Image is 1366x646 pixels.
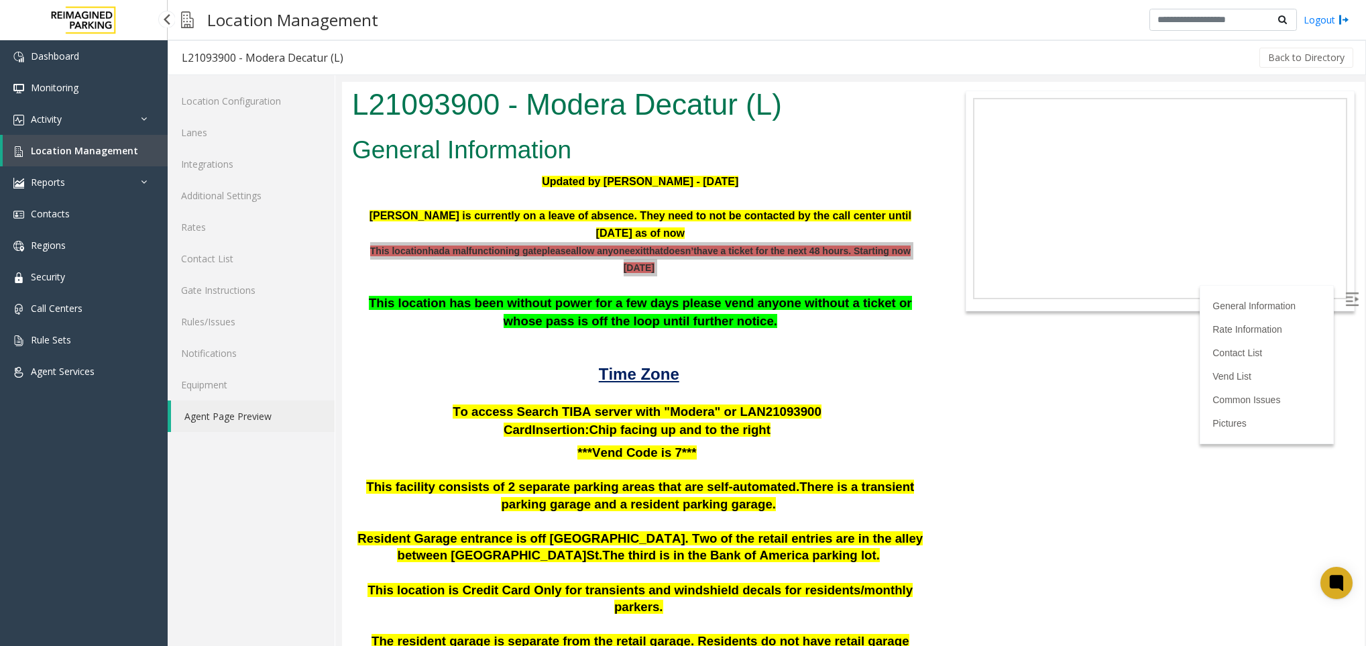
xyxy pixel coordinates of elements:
[288,164,304,175] span: exit
[1339,13,1349,27] img: logout
[257,283,337,301] span: Time Zone
[260,466,538,480] span: The third is in the Bank of America parking lot.
[162,341,190,355] span: Card
[30,552,567,584] span: The resident garage is separate from the retail garage. Residents do not have retail garage access
[304,164,321,174] span: that
[13,335,24,346] img: 'icon'
[31,50,79,62] span: Dashboard
[168,85,335,117] a: Location Configuration
[870,219,954,229] a: General Information
[13,146,24,157] img: 'icon'
[13,52,24,62] img: 'icon'
[244,466,260,480] span: St.
[31,333,71,346] span: Rule Sets
[31,113,62,125] span: Activity
[15,449,581,481] span: Resident Garage entrance is off [GEOGRAPHIC_DATA]. Two of the retail entries are in the alley bet...
[13,304,24,315] img: 'icon'
[257,290,337,300] a: Time Zone
[870,313,938,323] a: Common Issues
[168,117,335,148] a: Lanes
[31,239,66,252] span: Regions
[321,164,355,174] span: doesn’t
[171,400,335,432] a: Agent Page Preview
[103,164,200,174] span: a malfunctioning gate
[13,241,24,252] img: 'icon'
[1304,13,1349,27] a: Logout
[168,337,335,369] a: Notifications
[181,3,194,36] img: pageIcon
[31,270,65,283] span: Security
[13,209,24,220] img: 'icon'
[31,302,82,315] span: Call Centers
[459,323,479,337] span: 900
[31,81,78,94] span: Monitoring
[10,2,587,44] h1: L21093900 - Modera Decatur (L)
[13,367,24,378] img: 'icon'
[31,176,65,189] span: Reports
[182,49,343,66] div: L21093900 - Modera Decatur (L)
[31,144,138,157] span: Location Management
[13,115,24,125] img: 'icon'
[1003,211,1017,224] img: Open/Close Sidebar Menu
[168,243,335,274] a: Contact List
[190,341,247,355] span: Insertion:
[1259,48,1353,68] button: Back to Directory
[168,274,335,306] a: Gate Instructions
[13,272,24,283] img: 'icon'
[13,178,24,189] img: 'icon'
[200,94,396,105] font: Updated by [PERSON_NAME] - [DATE]
[870,242,940,253] a: Rate Information
[201,3,385,36] h3: Location Management
[13,83,24,94] img: 'icon'
[28,164,86,174] span: This location
[27,214,570,246] b: This location has been without power for a few days please vend anyone without a ticket or whose ...
[454,398,457,412] span: .
[168,180,335,211] a: Additional Settings
[24,398,454,412] span: This facility consists of 2 separate parking areas that are self-automated
[27,128,569,157] font: [PERSON_NAME] is currently on a leave of absence. They need to not be contacted by the call cente...
[86,164,103,175] span: had
[247,341,429,355] span: Chip facing up and to the right
[25,501,571,533] span: This location is Credit Card Only for transients and windshield decals for residents/monthly park...
[31,207,70,220] span: Contacts
[282,164,569,192] span: have a ticket for the next 48 hours. Starting now [DATE]
[168,369,335,400] a: Equipment
[168,211,335,243] a: Rates
[870,266,920,276] a: Contact List
[10,51,587,86] h2: General Information
[229,164,288,174] span: allow anyone
[111,323,459,337] span: To access Search TIBA server with "Modera" or LAN21093
[870,289,909,300] a: Vend List
[168,306,335,337] a: Rules/Issues
[31,365,95,378] span: Agent Services
[3,135,168,166] a: Location Management
[870,336,905,347] a: Pictures
[168,148,335,180] a: Integrations
[200,164,229,175] span: please
[159,398,572,429] span: There is a transient parking garage and a resident parking garage.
